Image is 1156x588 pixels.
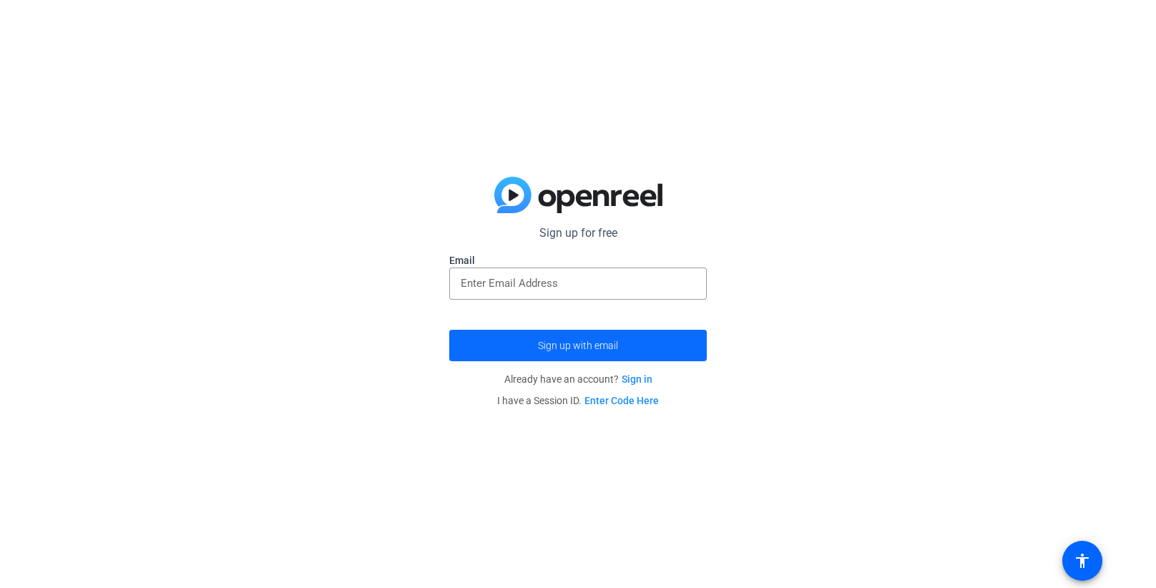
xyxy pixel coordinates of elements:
[497,395,659,406] span: I have a Session ID.
[449,253,707,268] label: Email
[622,373,652,385] a: Sign in
[461,275,695,292] input: Enter Email Address
[494,177,662,214] img: blue-gradient.svg
[449,330,707,361] button: Sign up with email
[449,225,707,242] p: Sign up for free
[1074,552,1091,569] mat-icon: accessibility
[504,373,652,385] span: Already have an account?
[584,395,659,406] a: Enter Code Here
